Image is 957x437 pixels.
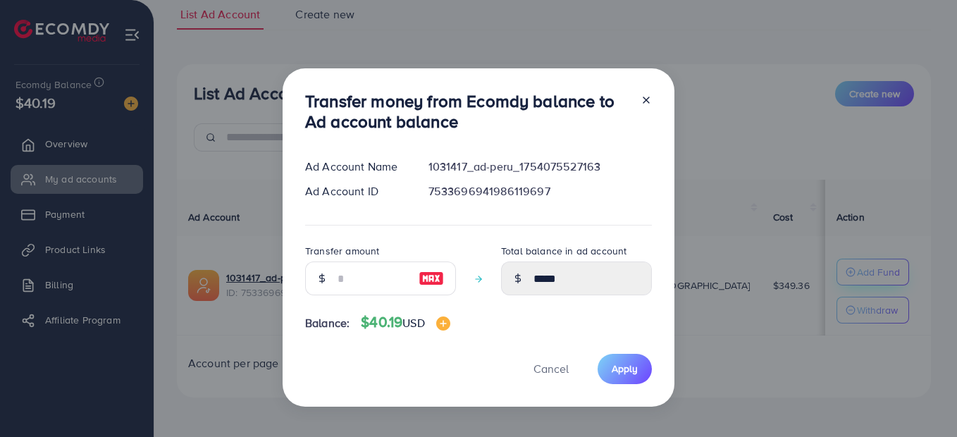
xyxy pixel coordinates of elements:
[897,374,946,426] iframe: Chat
[417,183,663,199] div: 7533696941986119697
[612,362,638,376] span: Apply
[305,315,350,331] span: Balance:
[516,354,586,384] button: Cancel
[305,244,379,258] label: Transfer amount
[501,244,626,258] label: Total balance in ad account
[417,159,663,175] div: 1031417_ad-peru_1754075527163
[533,361,569,376] span: Cancel
[294,183,417,199] div: Ad Account ID
[361,314,450,331] h4: $40.19
[419,270,444,287] img: image
[436,316,450,331] img: image
[305,91,629,132] h3: Transfer money from Ecomdy balance to Ad account balance
[598,354,652,384] button: Apply
[402,315,424,331] span: USD
[294,159,417,175] div: Ad Account Name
